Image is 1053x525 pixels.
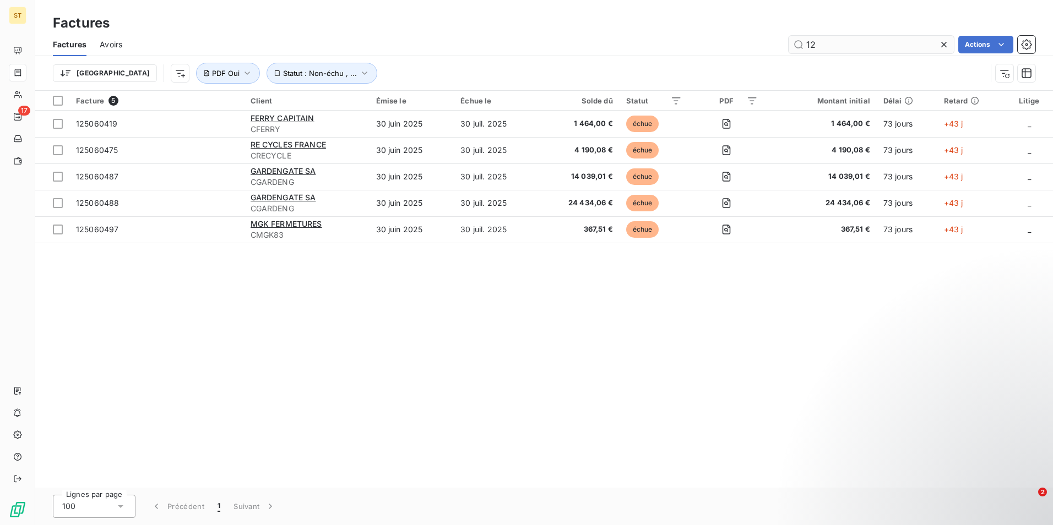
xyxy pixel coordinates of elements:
span: FERRY CAPITAIN [251,113,314,123]
td: 73 jours [877,163,937,190]
span: 125060488 [76,198,119,207]
span: 125060419 [76,119,117,128]
span: _ [1028,145,1031,155]
button: Suivant [227,495,283,518]
td: 73 jours [877,190,937,216]
span: 125060487 [76,172,118,181]
span: 2 [1038,488,1047,496]
div: Échue le [460,96,531,105]
span: Avoirs [100,39,122,50]
span: 24 434,06 € [545,198,613,209]
span: +43 j [944,225,963,234]
span: CFERRY [251,124,363,135]
td: 30 juin 2025 [370,190,454,216]
span: CRECYCLE [251,150,363,161]
button: Précédent [144,495,211,518]
td: 30 juil. 2025 [454,216,538,243]
span: 367,51 € [771,224,870,235]
span: 1 464,00 € [771,118,870,129]
td: 30 juin 2025 [370,111,454,137]
span: _ [1028,225,1031,234]
span: +43 j [944,198,963,207]
td: 30 juil. 2025 [454,190,538,216]
td: 73 jours [877,111,937,137]
iframe: Intercom notifications message [833,418,1053,495]
span: CMGK83 [251,229,363,240]
span: échue [626,142,659,158]
div: Retard [944,96,999,105]
span: 125060475 [76,145,118,155]
span: Facture [76,96,104,105]
span: +43 j [944,172,963,181]
td: 30 juin 2025 [370,216,454,243]
span: 17 [18,106,30,116]
iframe: Intercom live chat [1016,488,1042,514]
h3: Factures [53,13,110,33]
span: _ [1028,172,1031,181]
div: ST [9,7,26,24]
span: 1 [218,501,220,512]
button: Statut : Non-échu , ... [267,63,377,84]
span: _ [1028,119,1031,128]
button: Actions [958,36,1013,53]
span: échue [626,116,659,132]
button: PDF Oui [196,63,260,84]
td: 30 juil. 2025 [454,111,538,137]
span: 367,51 € [545,224,613,235]
td: 30 juin 2025 [370,137,454,163]
span: CGARDENG [251,177,363,188]
span: 4 190,08 € [771,145,870,156]
span: échue [626,195,659,211]
span: +43 j [944,119,963,128]
span: RE CYCLES FRANCE [251,140,326,149]
span: +43 j [944,145,963,155]
input: Rechercher [789,36,954,53]
button: [GEOGRAPHIC_DATA] [53,64,157,82]
button: 1 [211,495,227,518]
div: PDF [695,96,758,105]
span: _ [1028,198,1031,207]
img: Logo LeanPay [9,501,26,518]
div: Statut [626,96,682,105]
span: CGARDENG [251,203,363,214]
span: 24 434,06 € [771,198,870,209]
span: Factures [53,39,86,50]
span: 5 [108,96,118,106]
span: GARDENGATE SA [251,166,316,176]
span: 1 464,00 € [545,118,613,129]
td: 30 juil. 2025 [454,163,538,190]
td: 30 juin 2025 [370,163,454,190]
span: échue [626,221,659,238]
span: 14 039,01 € [545,171,613,182]
span: MGK FERMETURES [251,219,322,228]
div: Délai [883,96,931,105]
td: 73 jours [877,216,937,243]
span: échue [626,168,659,185]
div: Solde dû [545,96,613,105]
span: 125060497 [76,225,118,234]
span: PDF Oui [212,69,240,78]
div: Litige [1012,96,1046,105]
span: GARDENGATE SA [251,193,316,202]
div: Montant initial [771,96,870,105]
span: Statut : Non-échu , ... [283,69,357,78]
td: 30 juil. 2025 [454,137,538,163]
span: 100 [62,501,75,512]
span: 14 039,01 € [771,171,870,182]
span: 4 190,08 € [545,145,613,156]
div: Client [251,96,363,105]
div: Émise le [376,96,448,105]
td: 73 jours [877,137,937,163]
